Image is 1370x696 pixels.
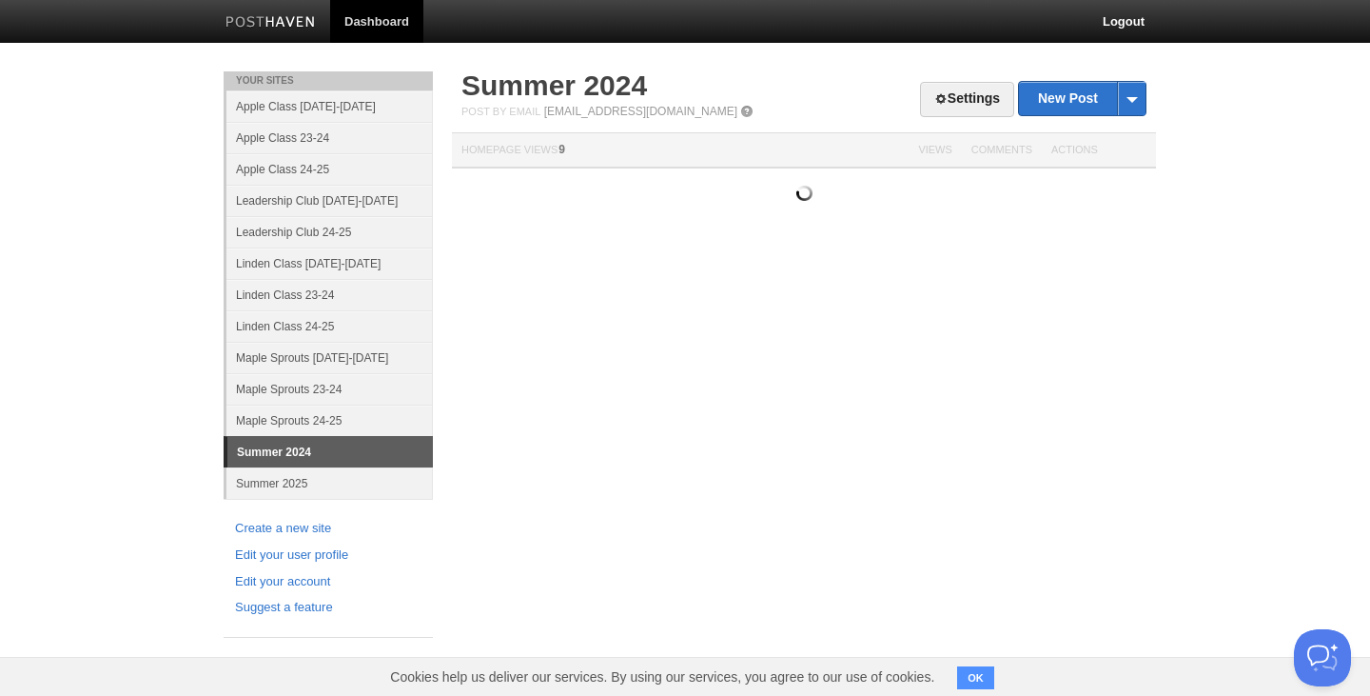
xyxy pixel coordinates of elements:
th: Comments [962,133,1042,169]
a: Settings [920,82,1014,117]
li: Your Sites [224,71,433,90]
img: loading.gif [796,186,812,201]
a: Maple Sprouts 24-25 [226,405,433,436]
img: Posthaven-bar [225,16,316,30]
th: Homepage Views [452,133,909,169]
a: Maple Sprouts 23-24 [226,373,433,405]
span: Post by Email [461,106,540,117]
a: Leadership Club 24-25 [226,216,433,248]
iframe: Help Scout Beacon - Open [1294,629,1351,686]
a: Summer 2024 [461,70,647,101]
button: OK [957,666,994,689]
th: Actions [1042,133,1156,169]
a: Apple Class [DATE]-[DATE] [226,90,433,122]
a: Maple Sprouts [DATE]-[DATE] [226,342,433,373]
a: Apple Class 24-25 [226,153,433,185]
a: Summer 2025 [226,467,433,499]
a: [EMAIL_ADDRESS][DOMAIN_NAME] [544,105,737,118]
a: Edit your account [235,572,421,592]
span: 9 [558,143,565,156]
a: Linden Class 24-25 [226,310,433,342]
a: New Post [1019,82,1145,115]
th: Views [909,133,961,169]
a: Linden Class [DATE]-[DATE] [226,248,433,279]
a: Apple Class 23-24 [226,122,433,153]
span: Cookies help us deliver our services. By using our services, you agree to our use of cookies. [371,658,953,696]
a: Summer 2024 [227,437,433,467]
a: Create a new site [235,519,421,539]
a: Suggest a feature [235,598,421,618]
a: Leadership Club [DATE]-[DATE] [226,185,433,216]
a: Linden Class 23-24 [226,279,433,310]
a: Edit your user profile [235,546,421,566]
